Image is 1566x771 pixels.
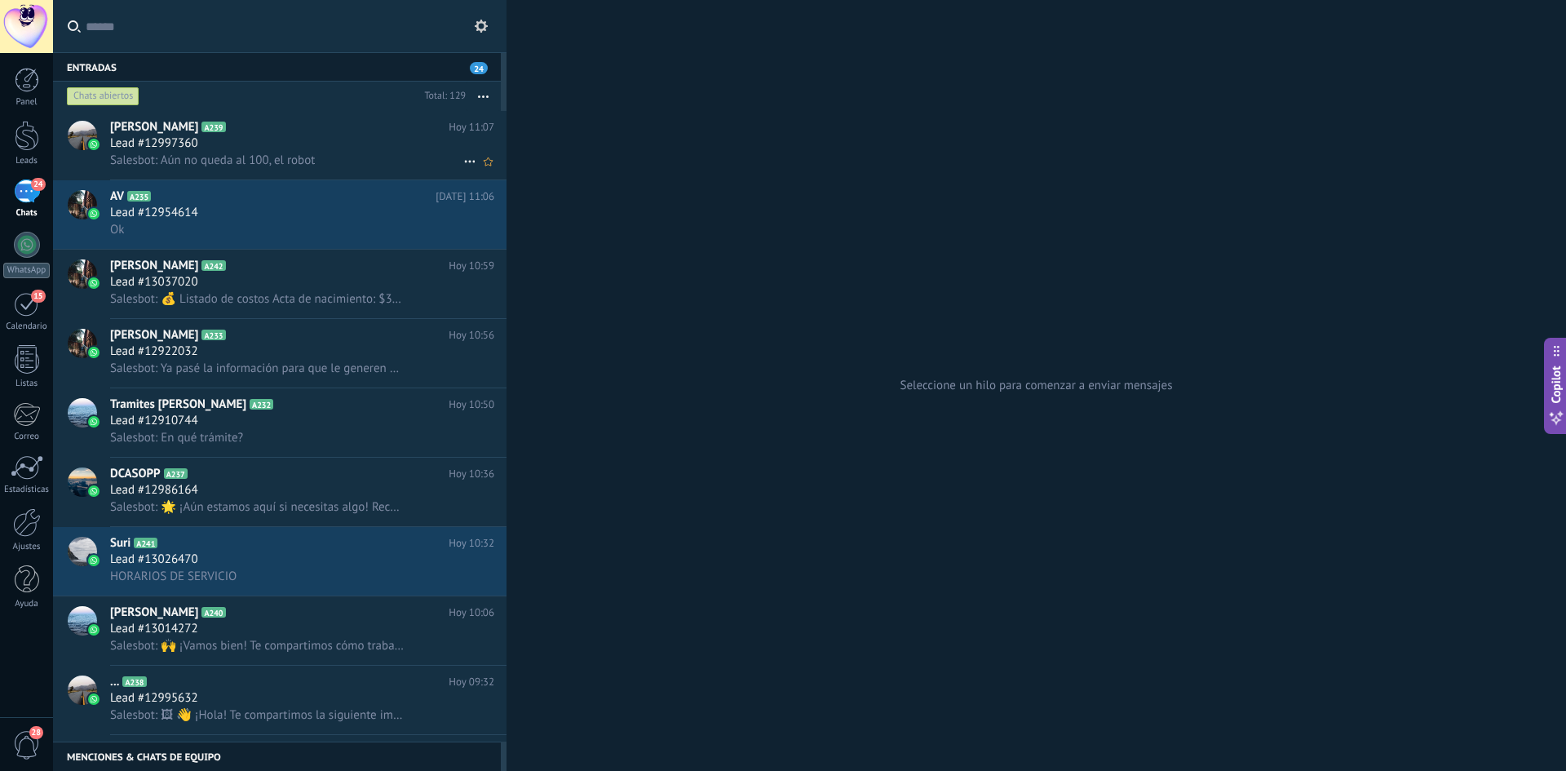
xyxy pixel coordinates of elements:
span: Lead #13014272 [110,621,198,637]
img: icon [88,485,100,497]
span: Salesbot: Ya pasé la información para que le generen en grupos de WhatsApp, seguimos a la orden, ... [110,361,405,376]
span: [DATE] 11:06 [436,188,494,205]
div: Correo [3,432,51,442]
a: avataricon...A238Hoy 09:32Lead #12995632Salesbot: 🖼 👋 ¡Hola! Te compartimos la siguiente imagen c... [53,666,507,734]
span: Lead #12995632 [110,690,198,707]
img: icon [88,555,100,566]
div: Panel [3,97,51,108]
div: Leads [3,156,51,166]
img: icon [88,347,100,358]
span: Suri [110,535,130,552]
img: icon [88,624,100,636]
span: Salesbot: En qué trámite? [110,430,243,445]
span: ... [110,674,119,690]
span: Salesbot: 🖼 👋 ¡Hola! Te compartimos la siguiente imagen con la información que necesitamos para c... [110,707,405,723]
span: Salesbot: 🌟 ¡Aún estamos aquí si necesitas algo! Recuerda que todas las solicitudes deben realiza... [110,499,405,515]
span: Hoy 10:36 [449,466,494,482]
span: 15 [31,290,45,303]
span: Salesbot: 🙌 ¡Vamos bien! Te compartimos cómo trabajamos en ActaFácil Digital 💻 📌 Información impo... [110,638,405,654]
span: AV [110,188,124,205]
a: avatariconDCASOPPA237Hoy 10:36Lead #12986164Salesbot: 🌟 ¡Aún estamos aquí si necesitas algo! Recu... [53,458,507,526]
span: A241 [134,538,157,548]
span: Lead #12954614 [110,205,198,221]
span: Tramites [PERSON_NAME] [110,397,246,413]
span: 24 [470,62,488,74]
span: A235 [127,191,151,202]
a: avataricon[PERSON_NAME]A239Hoy 11:07Lead #12997360Salesbot: Aún no queda al 100, el robot [53,111,507,179]
div: WhatsApp [3,263,50,278]
span: Lead #12910744 [110,413,198,429]
a: avataricon[PERSON_NAME]A242Hoy 10:59Lead #13037020Salesbot: 💰 Listado de costos Acta de nacimient... [53,250,507,318]
span: A233 [201,330,225,340]
span: [PERSON_NAME] [110,119,198,135]
span: A240 [201,607,225,618]
a: avatariconTramites [PERSON_NAME]A232Hoy 10:50Lead #12910744Salesbot: En qué trámite? [53,388,507,457]
div: Calendario [3,321,51,332]
div: Chats [3,208,51,219]
div: Menciones & Chats de equipo [53,742,501,771]
div: Ayuda [3,599,51,609]
div: Listas [3,379,51,389]
a: avataricon[PERSON_NAME]A233Hoy 10:56Lead #12922032Salesbot: Ya pasé la información para que le ge... [53,319,507,388]
span: Hoy 10:59 [449,258,494,274]
span: Hoy 11:07 [449,119,494,135]
span: Lead #13037020 [110,274,198,290]
div: Chats abiertos [67,86,139,106]
span: Salesbot: 💰 Listado de costos Acta de nacimiento: $30 Acta de matrimonio: $30 Acta de defunción: ... [110,291,405,307]
div: Ajustes [3,542,51,552]
span: Copilot [1548,366,1564,403]
span: Lead #12997360 [110,135,198,152]
span: Lead #12922032 [110,343,198,360]
img: icon [88,277,100,289]
span: [PERSON_NAME] [110,327,198,343]
div: Total: 129 [418,88,466,104]
span: Ok [110,222,124,237]
span: A237 [164,468,188,479]
span: 24 [31,178,45,191]
a: avatariconSuriA241Hoy 10:32Lead #13026470HORARIOS DE SERVICIO [53,527,507,596]
span: Lead #12986164 [110,482,198,498]
span: Hoy 09:32 [449,674,494,690]
a: avatariconAVA235[DATE] 11:06Lead #12954614Ok [53,180,507,249]
span: Hoy 10:06 [449,605,494,621]
a: avataricon[PERSON_NAME]A240Hoy 10:06Lead #13014272Salesbot: 🙌 ¡Vamos bien! Te compartimos cómo tr... [53,596,507,665]
div: Estadísticas [3,485,51,495]
span: Hoy 10:50 [449,397,494,413]
span: A238 [122,676,146,687]
img: icon [88,693,100,705]
span: DCASOPP [110,466,161,482]
span: Salesbot: Aún no queda al 100, el robot [110,153,315,168]
img: icon [88,139,100,150]
span: Hoy 10:56 [449,327,494,343]
img: icon [88,208,100,219]
span: A232 [250,399,273,410]
span: A239 [201,122,225,132]
div: Entradas [53,52,501,82]
span: Lead #13026470 [110,552,198,568]
span: Hoy 10:32 [449,535,494,552]
span: [PERSON_NAME] [110,258,198,274]
span: 28 [29,726,43,739]
span: A242 [201,260,225,271]
button: Más [466,82,501,111]
img: icon [88,416,100,428]
span: [PERSON_NAME] [110,605,198,621]
span: HORARIOS DE SERVICIO [110,569,237,584]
